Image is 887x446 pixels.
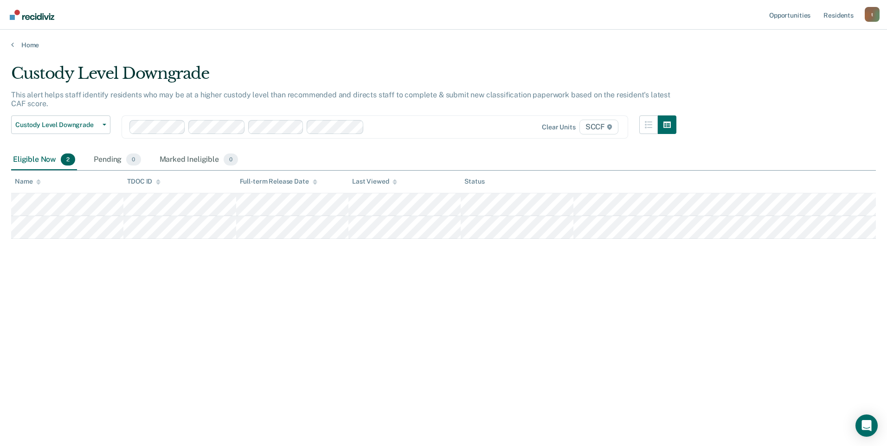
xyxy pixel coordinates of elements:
img: Recidiviz [10,10,54,20]
span: 2 [61,153,75,166]
div: Full-term Release Date [240,178,317,185]
div: TDOC ID [127,178,161,185]
div: Last Viewed [352,178,397,185]
a: Home [11,41,876,49]
div: Marked Ineligible0 [158,150,240,170]
div: Custody Level Downgrade [11,64,676,90]
div: Open Intercom Messenger [855,414,878,437]
div: t [865,7,880,22]
div: Name [15,178,41,185]
p: This alert helps staff identify residents who may be at a higher custody level than recommended a... [11,90,670,108]
div: Eligible Now2 [11,150,77,170]
span: 0 [126,153,141,166]
div: Clear units [542,123,576,131]
span: Custody Level Downgrade [15,121,99,129]
div: Pending0 [92,150,142,170]
span: SCCF [579,120,618,134]
span: 0 [224,153,238,166]
div: Status [464,178,484,185]
button: Profile dropdown button [865,7,880,22]
button: Custody Level Downgrade [11,115,110,134]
